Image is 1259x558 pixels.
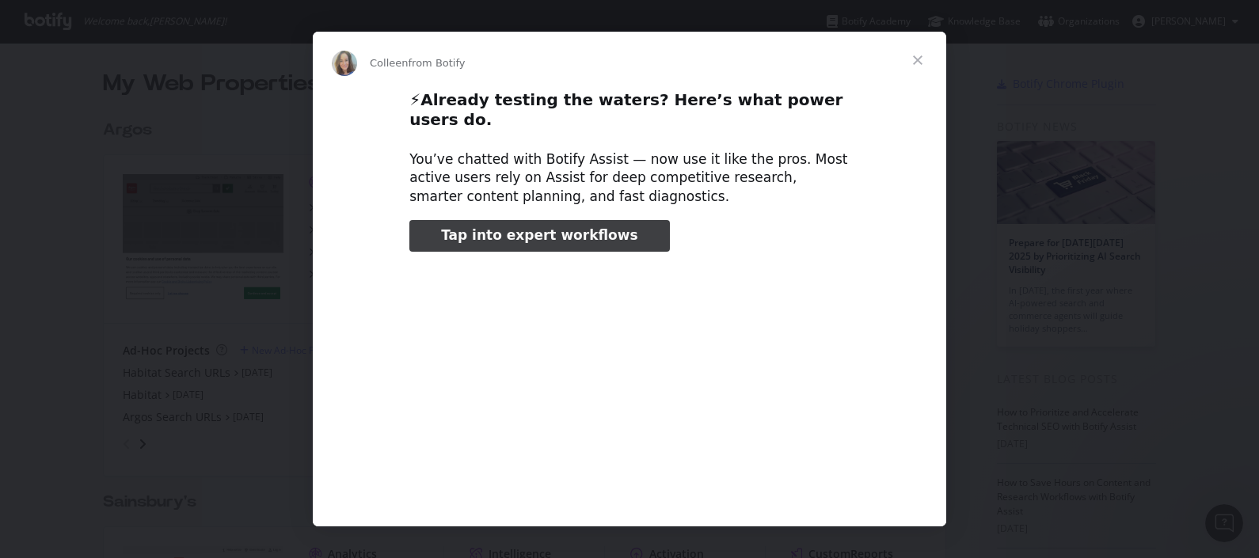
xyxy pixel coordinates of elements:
span: from Botify [409,57,466,69]
span: Tap into expert workflows [441,227,637,243]
h2: ⚡ [409,89,850,139]
div: You’ve chatted with Botify Assist — now use it like the pros. Most active users rely on Assist fo... [409,150,850,207]
span: Close [889,32,946,89]
span: Colleen [370,57,409,69]
img: Profile image for Colleen [332,51,357,76]
b: Already testing the waters? Here’s what power users do. [409,90,843,129]
a: Tap into expert workflows [409,220,669,252]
